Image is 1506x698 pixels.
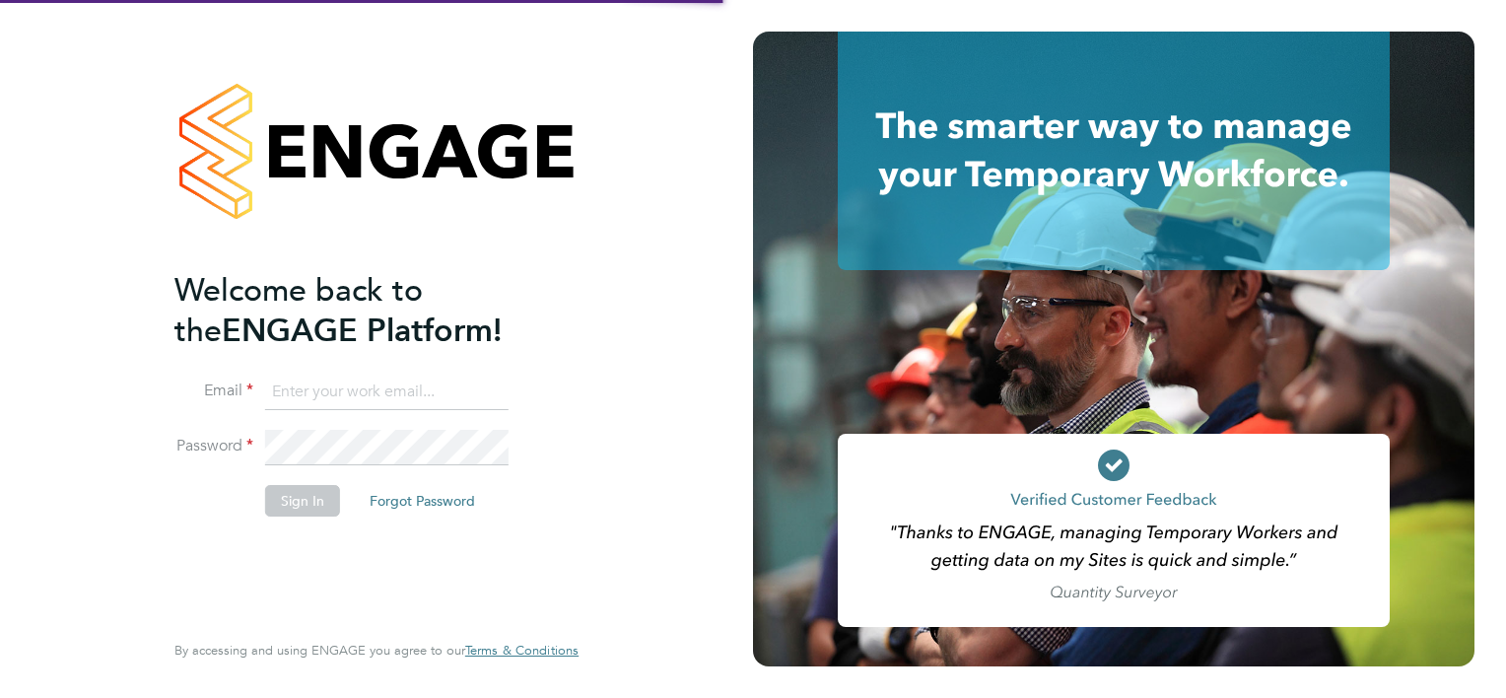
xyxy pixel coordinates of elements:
[465,643,579,659] a: Terms & Conditions
[174,642,579,659] span: By accessing and using ENGAGE you agree to our
[354,485,491,517] button: Forgot Password
[265,485,340,517] button: Sign In
[465,642,579,659] span: Terms & Conditions
[174,436,253,456] label: Password
[174,270,559,351] h2: ENGAGE Platform!
[174,381,253,401] label: Email
[174,271,423,350] span: Welcome back to the
[265,375,509,410] input: Enter your work email...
